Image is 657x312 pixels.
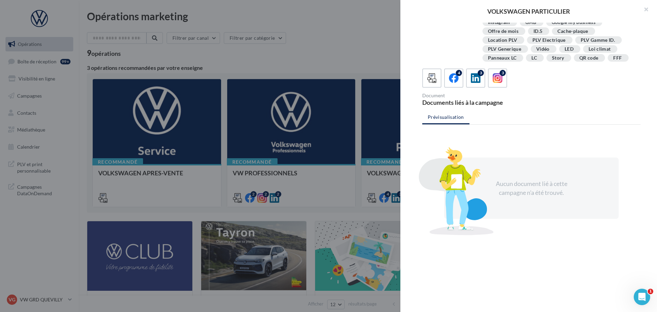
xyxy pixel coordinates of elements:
[557,29,588,34] div: Cache-plaque
[581,38,615,43] div: PLV Gamme ID.
[488,29,519,34] div: Offre de mois
[411,8,646,14] div: VOLKSWAGEN PARTICULIER
[634,289,650,305] iframe: Intercom live chat
[500,70,506,76] div: 3
[613,55,622,61] div: FFF
[533,29,542,34] div: ID.5
[532,38,566,43] div: PLV Electrique
[536,47,550,52] div: Vidéo
[488,20,510,25] div: Instagram
[488,179,575,197] div: Aucun document lié à cette campagne n'a été trouvé.
[422,99,529,105] div: Documents liés à la campagne
[422,93,529,98] div: Document
[552,20,595,25] div: Google my business
[552,55,564,61] div: Story
[488,47,521,52] div: PLV Generique
[488,55,517,61] div: Panneaux LC
[525,20,537,25] div: GMB
[648,289,653,294] span: 1
[589,47,611,52] div: Loi climat
[488,38,517,43] div: Location PLV
[456,70,462,76] div: 4
[531,55,537,61] div: LC
[579,55,598,61] div: QR code
[565,47,574,52] div: LED
[478,70,484,76] div: 3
